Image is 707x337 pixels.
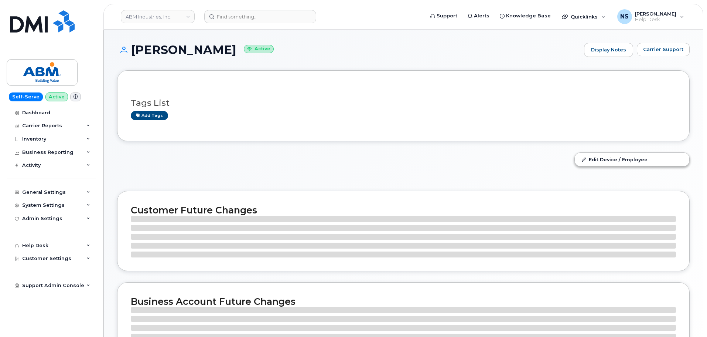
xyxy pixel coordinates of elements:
[643,46,683,53] span: Carrier Support
[244,45,274,53] small: Active
[131,296,676,307] h2: Business Account Future Changes
[131,205,676,216] h2: Customer Future Changes
[584,43,633,57] a: Display Notes
[131,98,676,108] h3: Tags List
[131,111,168,120] a: Add tags
[575,153,689,166] a: Edit Device / Employee
[637,43,690,56] button: Carrier Support
[117,43,580,56] h1: [PERSON_NAME]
